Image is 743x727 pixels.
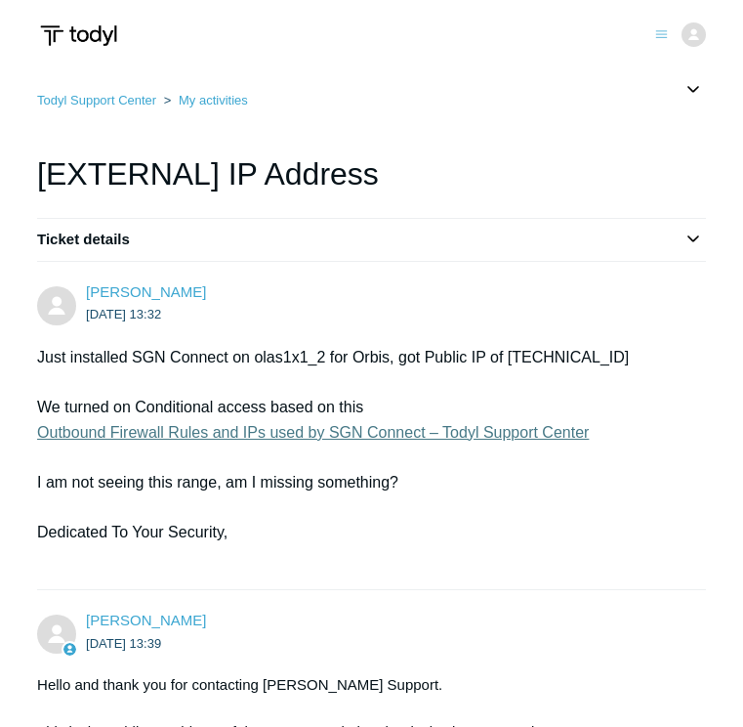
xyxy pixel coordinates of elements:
li: Todyl Support Center [37,93,160,107]
img: Todyl Support Center Help Center home page [37,18,120,54]
p: I am not seeing this range, am I missing something? [37,470,686,495]
button: Toggle navigation menu [655,24,668,41]
button: Toggle navigation menu [681,79,706,104]
h1: [EXTERNAL] IP Address [37,150,706,197]
a: Todyl Support Center [37,93,156,107]
a: My activities [179,93,248,107]
time: 2025-09-02T13:39:13Z [86,636,161,651]
li: My activities [160,93,248,107]
span: Kris Haire [86,612,206,628]
p: We turned on Conditional access based on this [37,395,686,420]
p: Just installed SGN Connect on olas1x1_2 for Orbis, got Public IP of [TECHNICAL_ID] [37,345,686,370]
a: Outbound Firewall Rules and IPs used by SGN Connect – Todyl Support Center [37,424,589,441]
a: [PERSON_NAME] [86,283,206,300]
h2: Ticket details [37,229,706,251]
span: Sean Connery [86,283,206,300]
a: [PERSON_NAME] [86,612,206,628]
p: Dedicated To Your Security, [37,520,686,545]
time: 2025-09-02T13:32:33Z [86,307,161,321]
